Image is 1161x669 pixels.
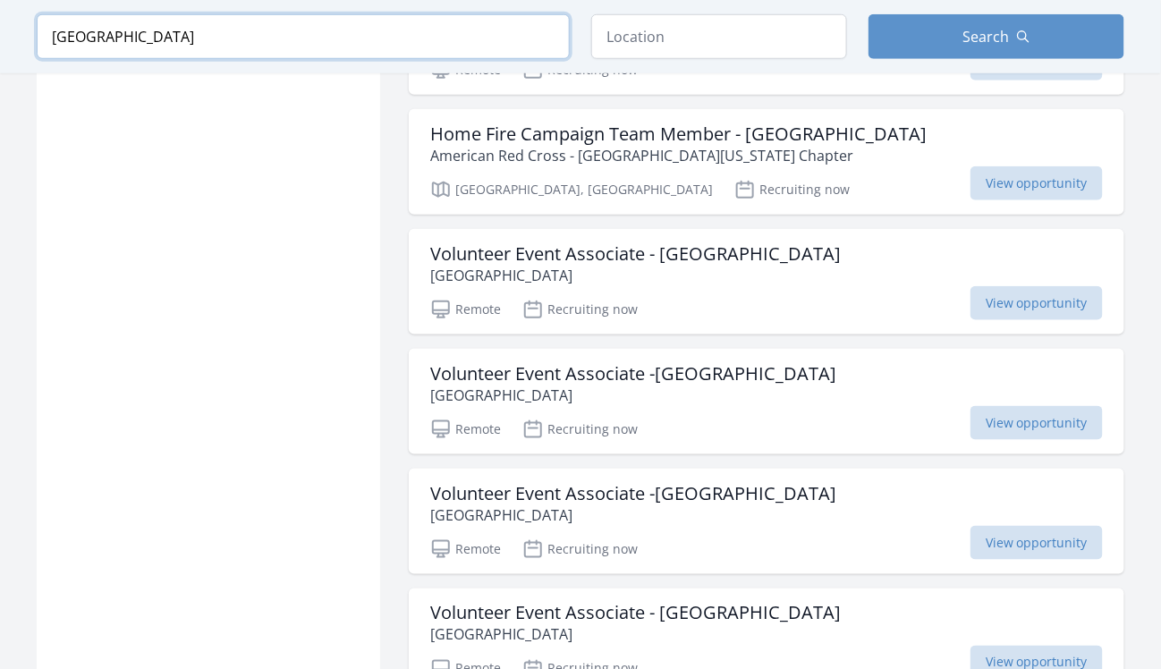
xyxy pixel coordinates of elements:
span: Search [962,26,1009,47]
p: Recruiting now [522,419,638,440]
p: Remote [430,299,501,320]
p: Recruiting now [734,179,850,200]
p: [GEOGRAPHIC_DATA] [430,265,841,286]
h3: Volunteer Event Associate - [GEOGRAPHIC_DATA] [430,243,841,265]
span: View opportunity [970,406,1103,440]
h3: Volunteer Event Associate - [GEOGRAPHIC_DATA] [430,603,841,624]
button: Search [869,14,1124,59]
p: [GEOGRAPHIC_DATA] [430,385,836,406]
a: Home Fire Campaign Team Member - [GEOGRAPHIC_DATA] American Red Cross - [GEOGRAPHIC_DATA][US_STAT... [409,109,1124,215]
input: Location [591,14,847,59]
p: [GEOGRAPHIC_DATA] [430,624,841,646]
a: Volunteer Event Associate - [GEOGRAPHIC_DATA] [GEOGRAPHIC_DATA] Remote Recruiting now View opport... [409,229,1124,334]
h3: Volunteer Event Associate -[GEOGRAPHIC_DATA] [430,363,836,385]
input: Keyword [37,14,570,59]
a: Volunteer Event Associate -[GEOGRAPHIC_DATA] [GEOGRAPHIC_DATA] Remote Recruiting now View opportu... [409,349,1124,454]
p: Recruiting now [522,538,638,560]
span: View opportunity [970,286,1103,320]
span: View opportunity [970,166,1103,200]
a: Volunteer Event Associate -[GEOGRAPHIC_DATA] [GEOGRAPHIC_DATA] Remote Recruiting now View opportu... [409,469,1124,574]
p: Remote [430,419,501,440]
p: Recruiting now [522,299,638,320]
h3: Home Fire Campaign Team Member - [GEOGRAPHIC_DATA] [430,123,927,145]
p: Remote [430,538,501,560]
p: American Red Cross - [GEOGRAPHIC_DATA][US_STATE] Chapter [430,145,927,166]
h3: Volunteer Event Associate -[GEOGRAPHIC_DATA] [430,483,836,504]
p: [GEOGRAPHIC_DATA], [GEOGRAPHIC_DATA] [430,179,713,200]
p: [GEOGRAPHIC_DATA] [430,504,836,526]
span: View opportunity [970,526,1103,560]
